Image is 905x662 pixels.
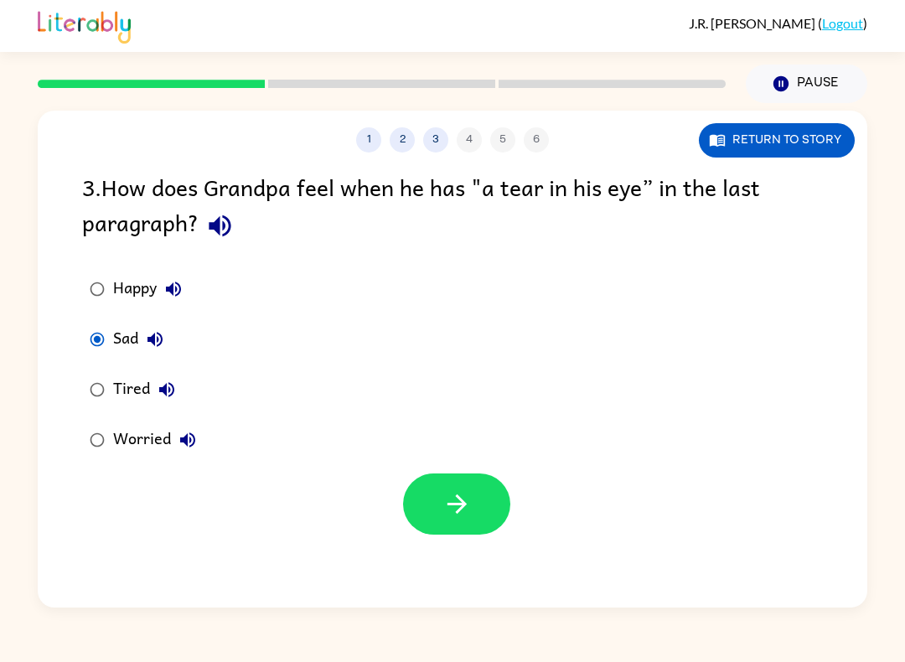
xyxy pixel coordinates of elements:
[113,373,184,406] div: Tired
[689,15,818,31] span: J.R. [PERSON_NAME]
[138,323,172,356] button: Sad
[822,15,863,31] a: Logout
[82,169,823,247] div: 3 . How does Grandpa feel when he has "a tear in his eye” in the last paragraph?
[113,423,204,457] div: Worried
[113,323,172,356] div: Sad
[699,123,855,158] button: Return to story
[157,272,190,306] button: Happy
[356,127,381,153] button: 1
[423,127,448,153] button: 3
[150,373,184,406] button: Tired
[746,65,867,103] button: Pause
[390,127,415,153] button: 2
[38,7,131,44] img: Literably
[689,15,867,31] div: ( )
[171,423,204,457] button: Worried
[113,272,190,306] div: Happy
